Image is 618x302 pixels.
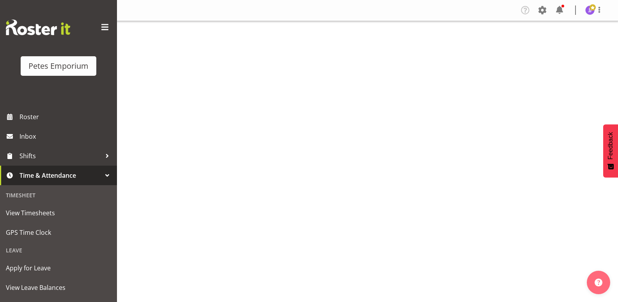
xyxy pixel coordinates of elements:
[2,242,115,258] div: Leave
[6,20,70,35] img: Rosterit website logo
[19,130,113,142] span: Inbox
[19,111,113,123] span: Roster
[6,262,111,274] span: Apply for Leave
[585,5,595,15] img: janelle-jonkers702.jpg
[607,132,614,159] span: Feedback
[28,60,89,72] div: Petes Emporium
[6,207,111,219] span: View Timesheets
[595,279,602,286] img: help-xxl-2.png
[603,124,618,177] button: Feedback - Show survey
[2,258,115,278] a: Apply for Leave
[2,187,115,203] div: Timesheet
[2,223,115,242] a: GPS Time Clock
[2,203,115,223] a: View Timesheets
[19,170,101,181] span: Time & Attendance
[19,150,101,162] span: Shifts
[6,282,111,293] span: View Leave Balances
[2,278,115,297] a: View Leave Balances
[6,227,111,238] span: GPS Time Clock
